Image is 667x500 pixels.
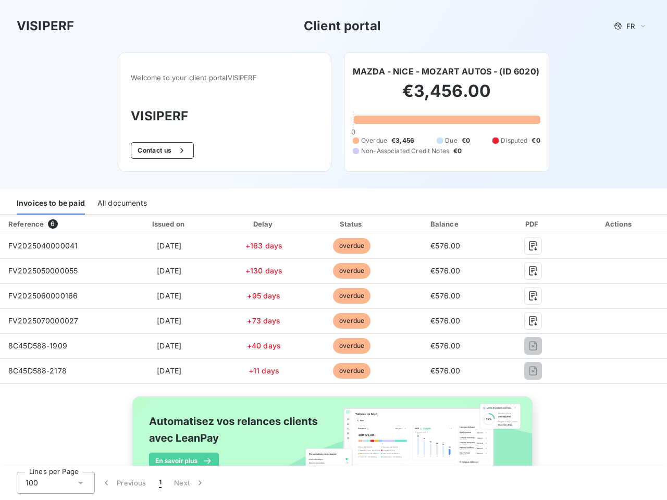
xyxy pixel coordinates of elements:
span: €576.00 [430,316,460,325]
span: +40 days [247,341,281,350]
button: Contact us [131,142,194,159]
span: €3,456 [391,136,414,145]
span: [DATE] [157,366,181,375]
span: €0 [462,136,470,145]
span: +95 days [247,291,280,300]
h2: €3,456.00 [353,81,540,112]
span: +163 days [245,241,282,250]
span: 0 [351,128,355,136]
button: Previous [95,472,153,494]
span: FV2025040000041 [8,241,78,250]
span: FV2025050000055 [8,266,78,275]
h3: VISIPERF [17,17,74,35]
span: Due [445,136,457,145]
div: PDF [496,219,569,229]
div: Reference [8,220,44,228]
div: Balance [399,219,492,229]
span: Overdue [361,136,387,145]
span: overdue [333,363,370,379]
div: Actions [574,219,665,229]
span: [DATE] [157,241,181,250]
h3: VISIPERF [131,107,318,126]
span: overdue [333,313,370,329]
div: Issued on [119,219,218,229]
span: Welcome to your client portal VISIPERF [131,73,318,82]
span: +130 days [245,266,282,275]
span: overdue [333,288,370,304]
span: €576.00 [430,291,460,300]
span: FV2025070000027 [8,316,78,325]
span: overdue [333,238,370,254]
span: 100 [26,478,38,488]
div: Invoices to be paid [17,193,85,215]
span: [DATE] [157,316,181,325]
span: +73 days [247,316,280,325]
span: 1 [159,478,162,488]
span: Non-Associated Credit Notes [361,146,449,156]
h3: Client portal [304,17,381,35]
span: FR [626,22,635,30]
span: 8C45D588-2178 [8,366,67,375]
div: Delay [223,219,305,229]
span: €576.00 [430,341,460,350]
span: [DATE] [157,266,181,275]
span: overdue [333,263,370,279]
span: €0 [453,146,462,156]
span: [DATE] [157,341,181,350]
button: 1 [153,472,168,494]
span: +11 days [249,366,279,375]
h6: MAZDA - NICE - MOZART AUTOS - (ID 6020) [353,65,539,78]
span: overdue [333,338,370,354]
div: All documents [97,193,147,215]
span: €576.00 [430,366,460,375]
span: 8C45D588-1909 [8,341,67,350]
span: 6 [48,219,57,229]
div: Status [309,219,394,229]
span: €576.00 [430,241,460,250]
span: €576.00 [430,266,460,275]
span: Disputed [501,136,527,145]
button: Next [168,472,212,494]
span: [DATE] [157,291,181,300]
span: FV2025060000166 [8,291,78,300]
span: €0 [532,136,540,145]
